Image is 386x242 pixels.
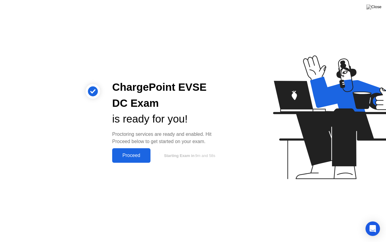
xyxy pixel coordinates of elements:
[112,111,224,127] div: is ready for you!
[112,131,224,145] div: Proctoring services are ready and enabled. Hit Proceed below to get started on your exam.
[112,148,150,163] button: Proceed
[153,150,224,161] button: Starting Exam in9m and 58s
[366,5,381,9] img: Close
[112,79,224,111] div: ChargePoint EVSE DC Exam
[114,153,149,158] div: Proceed
[365,221,380,236] div: Open Intercom Messenger
[195,153,215,158] span: 9m and 58s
